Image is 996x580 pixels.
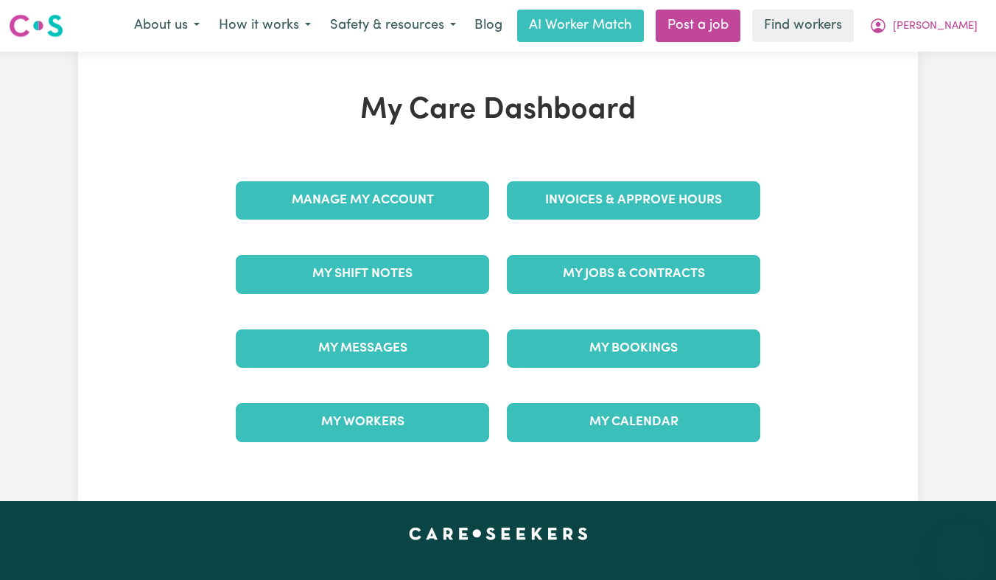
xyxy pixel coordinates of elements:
[320,10,466,41] button: Safety & resources
[409,528,588,539] a: Careseekers home page
[9,13,63,39] img: Careseekers logo
[9,9,63,43] a: Careseekers logo
[236,255,489,293] a: My Shift Notes
[236,329,489,368] a: My Messages
[209,10,320,41] button: How it works
[507,181,760,220] a: Invoices & Approve Hours
[227,93,769,128] h1: My Care Dashboard
[752,10,854,42] a: Find workers
[937,521,984,568] iframe: Button to launch messaging window
[236,403,489,441] a: My Workers
[124,10,209,41] button: About us
[507,403,760,441] a: My Calendar
[507,329,760,368] a: My Bookings
[507,255,760,293] a: My Jobs & Contracts
[656,10,740,42] a: Post a job
[466,10,511,42] a: Blog
[893,18,978,35] span: [PERSON_NAME]
[236,181,489,220] a: Manage My Account
[860,10,987,41] button: My Account
[517,10,644,42] a: AI Worker Match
